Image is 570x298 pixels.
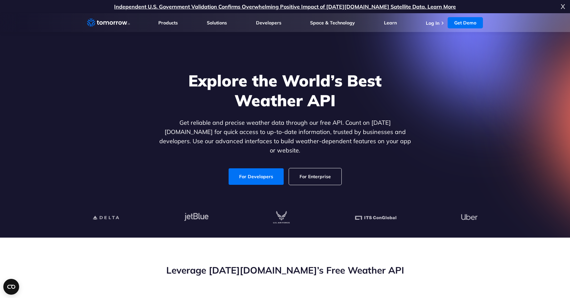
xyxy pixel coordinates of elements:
[448,17,483,28] a: Get Demo
[289,168,341,185] a: For Enterprise
[426,20,439,26] a: Log In
[158,118,412,155] p: Get reliable and precise weather data through our free API. Count on [DATE][DOMAIN_NAME] for quic...
[3,279,19,295] button: Open CMP widget
[158,20,178,26] a: Products
[207,20,227,26] a: Solutions
[229,168,284,185] a: For Developers
[384,20,397,26] a: Learn
[114,3,456,10] a: Independent U.S. Government Validation Confirms Overwhelming Positive Impact of [DATE][DOMAIN_NAM...
[256,20,281,26] a: Developers
[87,264,483,277] h2: Leverage [DATE][DOMAIN_NAME]’s Free Weather API
[158,71,412,110] h1: Explore the World’s Best Weather API
[310,20,355,26] a: Space & Technology
[87,18,130,28] a: Home link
